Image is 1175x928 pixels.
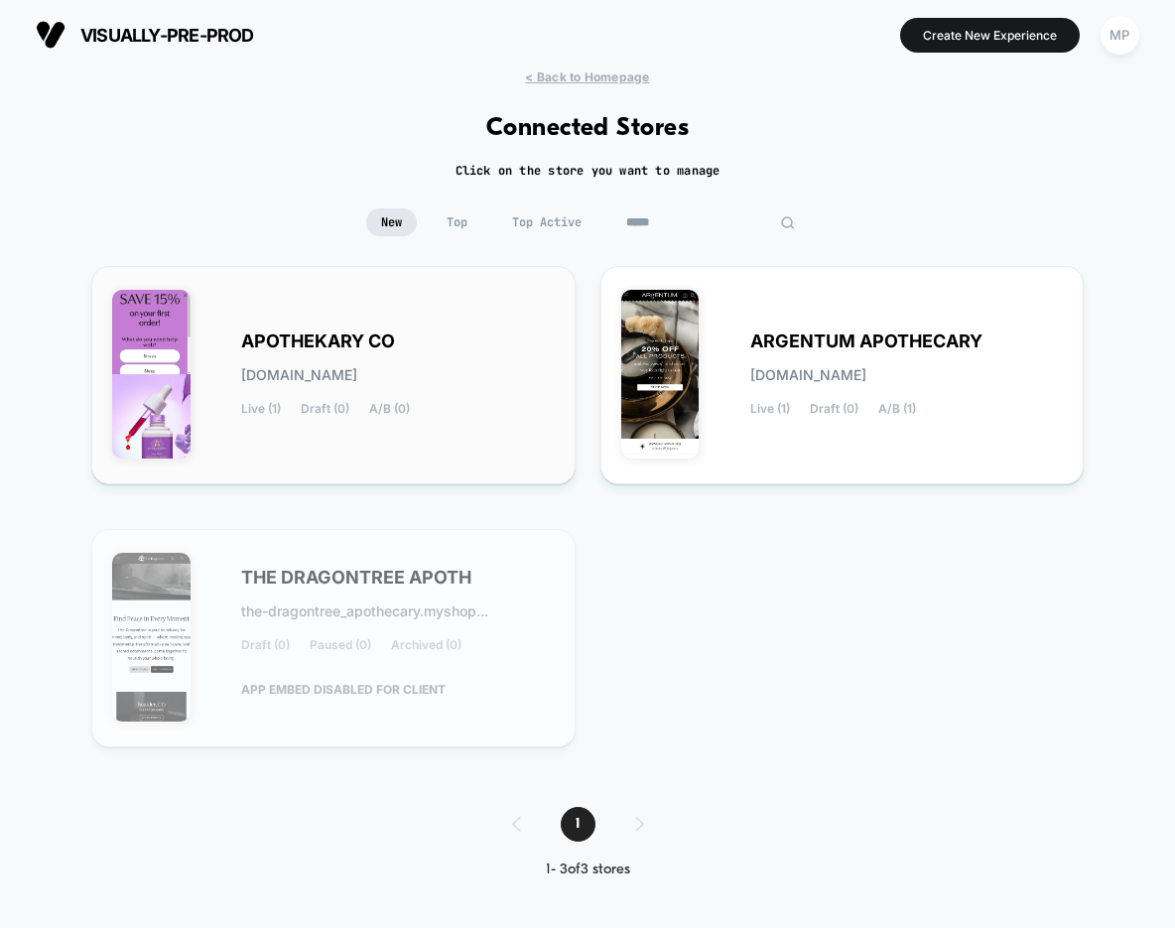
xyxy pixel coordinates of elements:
img: ARGENTUM_APOTHECARY [621,290,700,459]
span: ARGENTUM APOTHECARY [750,334,982,348]
span: Top Active [497,208,596,236]
button: visually-pre-prod [30,19,260,51]
img: APOTHEKARY_CO [112,290,191,459]
span: Live (1) [241,402,281,416]
span: THE DRAGONTREE APOTH [241,571,471,585]
span: [DOMAIN_NAME] [241,368,357,382]
div: 1 - 3 of 3 stores [492,862,684,878]
button: MP [1095,15,1145,56]
span: [DOMAIN_NAME] [750,368,866,382]
button: Create New Experience [900,18,1080,53]
span: APP EMBED DISABLED FOR CLIENT [241,672,446,707]
h1: Connected Stores [486,114,690,143]
span: Archived (0) [391,638,461,652]
img: edit [780,215,795,230]
img: Visually logo [36,20,65,50]
h2: Click on the store you want to manage [456,163,720,179]
span: 1 [561,807,595,842]
span: Draft (0) [301,402,349,416]
span: visually-pre-prod [80,25,254,46]
span: A/B (0) [369,402,410,416]
span: APOTHEKARY CO [241,334,395,348]
span: New [366,208,417,236]
span: Live (1) [750,402,790,416]
span: A/B (1) [878,402,916,416]
span: the-dragontree_apothecary.myshop... [241,604,488,618]
span: < Back to Homepage [525,69,649,84]
span: Top [432,208,482,236]
span: Draft (0) [241,638,290,652]
div: MP [1101,16,1139,55]
span: Draft (0) [810,402,858,416]
span: Paused (0) [310,638,371,652]
img: THE_DRAGONTREE_APOTHECARY [112,553,191,722]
